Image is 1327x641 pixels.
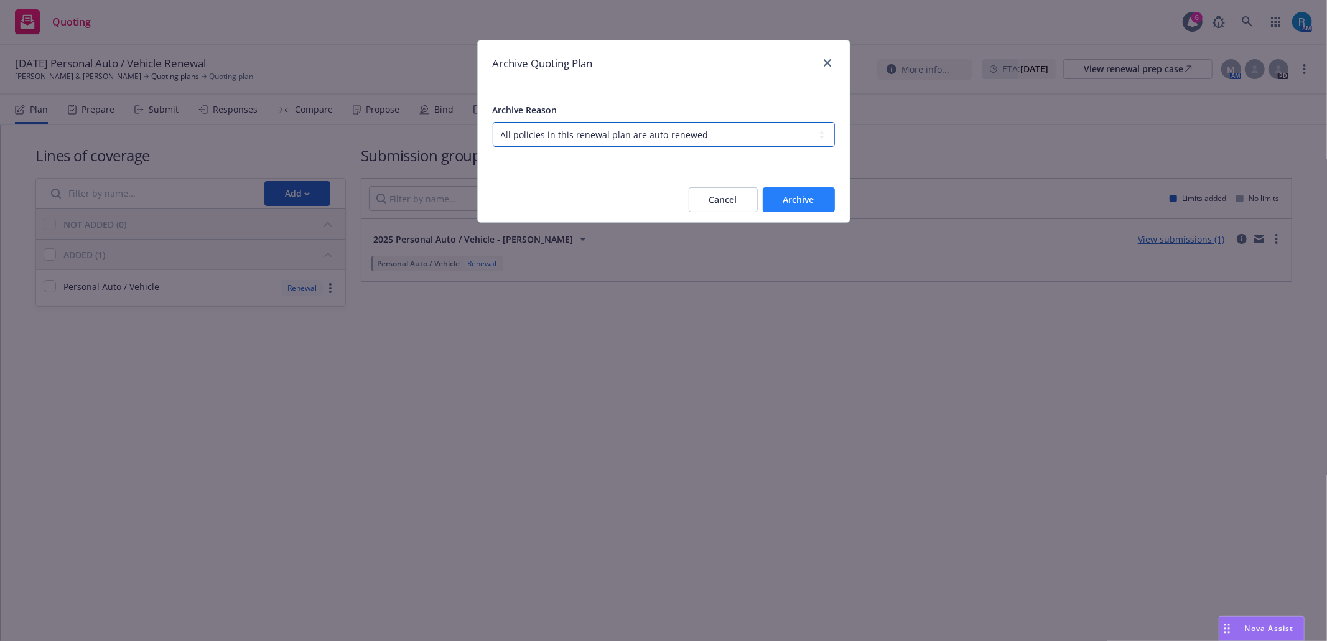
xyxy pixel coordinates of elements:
[709,194,737,205] span: Cancel
[783,194,814,205] span: Archive
[1245,623,1294,634] span: Nova Assist
[763,187,835,212] button: Archive
[493,104,557,116] span: Archive Reason
[1219,617,1235,640] div: Drag to move
[1219,616,1305,641] button: Nova Assist
[493,55,593,72] h1: Archive Quoting Plan
[820,55,835,70] a: close
[689,187,758,212] button: Cancel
